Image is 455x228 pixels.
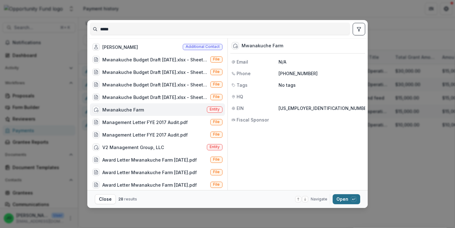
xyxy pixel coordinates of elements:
div: Mwanakuche Farm [102,106,144,113]
span: Additional contact [186,44,220,49]
div: Mwanakuche Farm [242,43,283,49]
span: File [213,95,220,99]
div: Mwanakuche Budget Draft [DATE].xlsx - Sheet1 (2).pdf [102,81,208,88]
div: Award Letter Mwanakuche Farm [DATE].pdf [102,157,197,163]
div: [PERSON_NAME] [102,44,138,50]
div: Management Letter FYE 2017 Audit.pdf [102,119,188,126]
span: Tags [237,82,248,88]
span: Phone [237,70,251,77]
div: Mwanakuche Budget Draft [DATE].xlsx - Sheet1 (2).pdf [102,69,208,75]
span: results [124,197,137,201]
div: Award Letter Mwanakuche Farm [DATE].pdf [102,169,197,176]
span: File [213,120,220,124]
div: Management Letter FYE 2017 Audit.pdf [102,132,188,138]
span: Email [237,59,248,65]
div: Mwanakuche Budget Draft [DATE].xlsx - Sheet1 (2).pdf [102,56,208,63]
p: No tags [279,82,296,88]
span: Entity [210,145,220,149]
span: File [213,70,220,74]
p: [US_EMPLOYER_IDENTIFICATION_NUMBER] [279,105,371,111]
div: Award Letter Mwanakuche Farm [DATE].pdf [102,182,197,188]
p: [PHONE_NUMBER] [279,70,364,77]
span: File [213,170,220,174]
span: Fiscal Sponsor [237,117,269,123]
button: Open [333,194,360,204]
span: Navigate [311,196,327,202]
span: Entity [210,107,220,111]
span: File [213,57,220,61]
span: 28 [118,197,123,201]
div: V2 Management Group, LLC [102,144,164,151]
span: HQ [237,93,243,100]
span: File [213,132,220,137]
span: EIN [237,105,244,111]
span: File [213,157,220,162]
div: Mwanakuche Budget Draft [DATE].xlsx - Sheet1 (2).pdf [102,94,208,101]
button: toggle filters [353,23,365,35]
button: Close [95,194,116,204]
span: File [213,182,220,187]
p: N/A [279,59,364,65]
span: File [213,82,220,86]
